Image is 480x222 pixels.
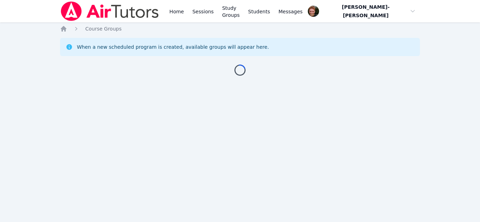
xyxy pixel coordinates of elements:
[60,1,160,21] img: Air Tutors
[60,25,420,32] nav: Breadcrumb
[77,43,269,51] div: When a new scheduled program is created, available groups will appear here.
[279,8,303,15] span: Messages
[85,25,122,32] a: Course Groups
[85,26,122,32] span: Course Groups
